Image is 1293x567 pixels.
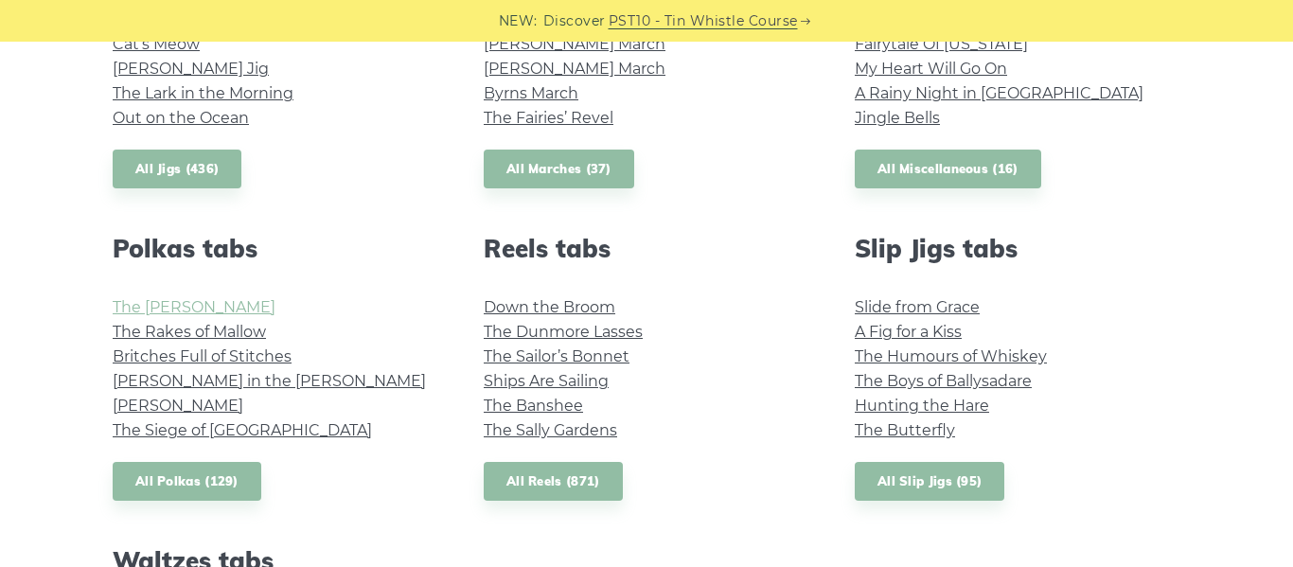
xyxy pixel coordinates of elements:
a: The Butterfly [855,421,955,439]
a: [PERSON_NAME] March [484,60,665,78]
a: All Miscellaneous (16) [855,150,1041,188]
a: Jingle Bells [855,109,940,127]
a: The Siege of [GEOGRAPHIC_DATA] [113,421,372,439]
a: All Jigs (436) [113,150,241,188]
span: Discover [543,10,606,32]
a: The Humours of Whiskey [855,347,1047,365]
a: The Sally Gardens [484,421,617,439]
a: The Fairies’ Revel [484,109,613,127]
a: All Marches (37) [484,150,634,188]
a: The Banshee [484,397,583,415]
a: Out on the Ocean [113,109,249,127]
a: [PERSON_NAME] March [484,35,665,53]
a: Hunting the Hare [855,397,989,415]
h2: Slip Jigs tabs [855,234,1180,263]
a: [PERSON_NAME] in the [PERSON_NAME] [113,372,426,390]
a: Britches Full of Stitches [113,347,292,365]
a: PST10 - Tin Whistle Course [609,10,798,32]
a: Ships Are Sailing [484,372,609,390]
a: The Dunmore Lasses [484,323,643,341]
h2: Polkas tabs [113,234,438,263]
a: The Sailor’s Bonnet [484,347,629,365]
a: All Reels (871) [484,462,623,501]
a: [PERSON_NAME] [113,397,243,415]
a: Byrns March [484,84,578,102]
a: A Fig for a Kiss [855,323,962,341]
a: Slide from Grace [855,298,980,316]
a: The [PERSON_NAME] [113,298,275,316]
a: All Slip Jigs (95) [855,462,1004,501]
a: The Boys of Ballysadare [855,372,1032,390]
a: Down the Broom [484,298,615,316]
a: A Rainy Night in [GEOGRAPHIC_DATA] [855,84,1143,102]
a: The Lark in the Morning [113,84,293,102]
a: All Polkas (129) [113,462,261,501]
a: [PERSON_NAME] Jig [113,60,269,78]
a: Fairytale Of [US_STATE] [855,35,1028,53]
a: My Heart Will Go On [855,60,1007,78]
span: NEW: [499,10,538,32]
a: The Rakes of Mallow [113,323,266,341]
h2: Reels tabs [484,234,809,263]
a: Cat’s Meow [113,35,200,53]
